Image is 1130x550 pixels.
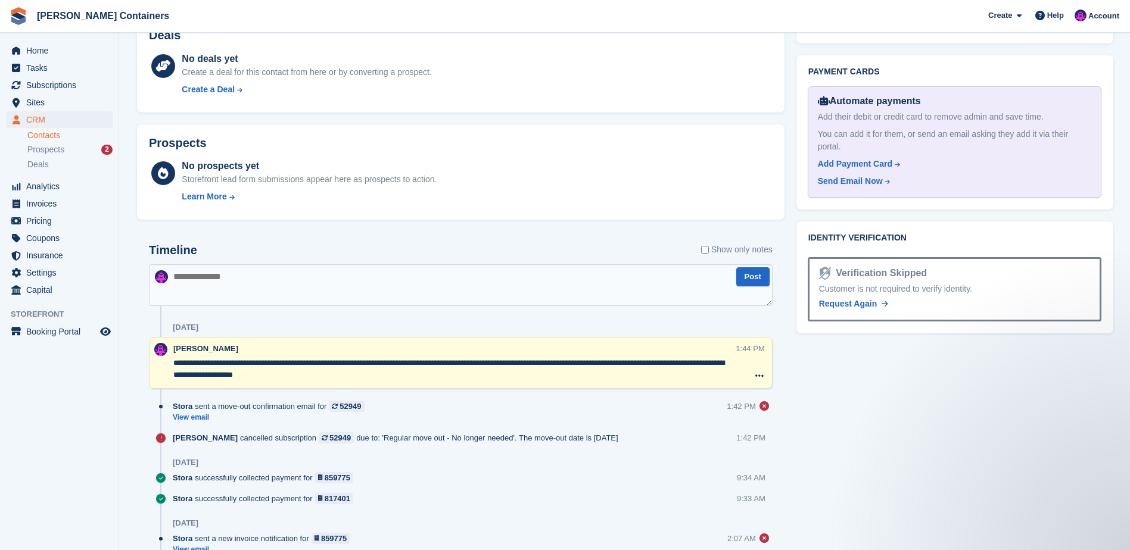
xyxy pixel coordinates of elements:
div: 9:34 AM [737,472,765,483]
span: Settings [26,264,98,281]
span: Coupons [26,230,98,246]
div: 1:42 PM [736,432,765,443]
div: Automate payments [818,94,1091,108]
span: Stora [173,493,192,504]
a: menu [6,264,113,281]
div: 859775 [325,472,350,483]
span: CRM [26,111,98,128]
div: Storefront lead form submissions appear here as prospects to action. [182,173,437,186]
a: menu [6,42,113,59]
a: 859775 [315,472,354,483]
span: Pricing [26,212,98,229]
h2: Timeline [149,243,197,257]
div: 52949 [340,401,361,412]
a: menu [6,60,113,76]
a: menu [6,282,113,298]
a: [PERSON_NAME] Containers [32,6,174,26]
img: stora-icon-8386f47178a22dfd0bd8f6a31ec36ba5ce8667c1dd55bd0f319d3a0aa187defe.svg [10,7,27,25]
span: Help [1047,10,1064,21]
a: menu [6,212,113,229]
div: 859775 [321,533,347,544]
a: menu [6,247,113,264]
a: Preview store [98,324,113,339]
div: [DATE] [173,323,198,332]
div: Create a Deal [182,83,235,96]
span: Analytics [26,178,98,195]
span: Home [26,42,98,59]
a: Deals [27,158,113,171]
span: Prospects [27,144,64,155]
span: [PERSON_NAME] [173,432,238,443]
span: Request Again [819,299,877,308]
a: menu [6,111,113,128]
img: Claire Wilson [1075,10,1087,21]
a: 859775 [312,533,350,544]
span: Sites [26,94,98,111]
img: Claire Wilson [155,270,168,283]
button: Post [736,267,770,287]
div: [DATE] [173,518,198,528]
span: [PERSON_NAME] [173,344,238,353]
a: menu [6,178,113,195]
div: 52949 [329,432,351,443]
img: Claire Wilson [154,343,167,356]
h2: Deals [149,29,180,42]
div: Send Email Now [818,175,883,187]
h2: Identity verification [808,233,1101,243]
a: 52949 [319,432,354,443]
span: Account [1088,10,1119,22]
div: 9:33 AM [737,493,765,504]
span: Booking Portal [26,323,98,340]
div: successfully collected payment for [173,472,359,483]
div: Add Payment Card [818,158,892,170]
div: 2:07 AM [727,533,756,544]
div: [DATE] [173,458,198,467]
div: No prospects yet [182,159,437,173]
div: Verification Skipped [831,266,927,280]
div: successfully collected payment for [173,493,359,504]
span: Insurance [26,247,98,264]
a: menu [6,230,113,246]
a: menu [6,195,113,212]
span: Subscriptions [26,77,98,93]
input: Show only notes [701,243,709,256]
img: Identity Verification Ready [819,267,831,280]
a: menu [6,77,113,93]
a: Request Again [819,298,888,310]
div: Add their debit or credit card to remove admin and save time. [818,111,1091,123]
span: Deals [27,159,49,170]
div: 1:42 PM [727,401,755,412]
div: Learn More [182,190,226,203]
a: Learn More [182,190,437,203]
h2: Prospects [149,136,207,150]
div: sent a move-out confirmation email for [173,401,371,412]
span: Capital [26,282,98,298]
div: cancelled subscription due to: 'Regular move out - No longer needed'. The move-out date is [DATE] [173,432,624,443]
span: Create [988,10,1012,21]
div: You can add it for them, or send an email asking they add it via their portal. [818,128,1091,153]
a: 817401 [315,493,354,504]
span: Stora [173,401,192,412]
div: 1:44 PM [736,343,764,354]
label: Show only notes [701,243,773,256]
a: 52949 [329,401,364,412]
span: Stora [173,472,192,483]
a: Contacts [27,130,113,141]
div: 817401 [325,493,350,504]
a: Add Payment Card [818,158,1087,170]
a: menu [6,94,113,111]
span: Invoices [26,195,98,212]
a: Create a Deal [182,83,431,96]
div: 2 [101,145,113,155]
a: menu [6,323,113,340]
a: Prospects 2 [27,143,113,156]
span: Stora [173,533,192,544]
div: No deals yet [182,52,431,66]
h2: Payment cards [808,67,1101,77]
div: Customer is not required to verify identity. [819,283,1090,295]
span: Tasks [26,60,98,76]
a: View email [173,412,371,423]
span: Storefront [11,308,119,320]
div: Create a deal for this contact from here or by converting a prospect. [182,66,431,79]
div: sent a new invoice notification for [173,533,356,544]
